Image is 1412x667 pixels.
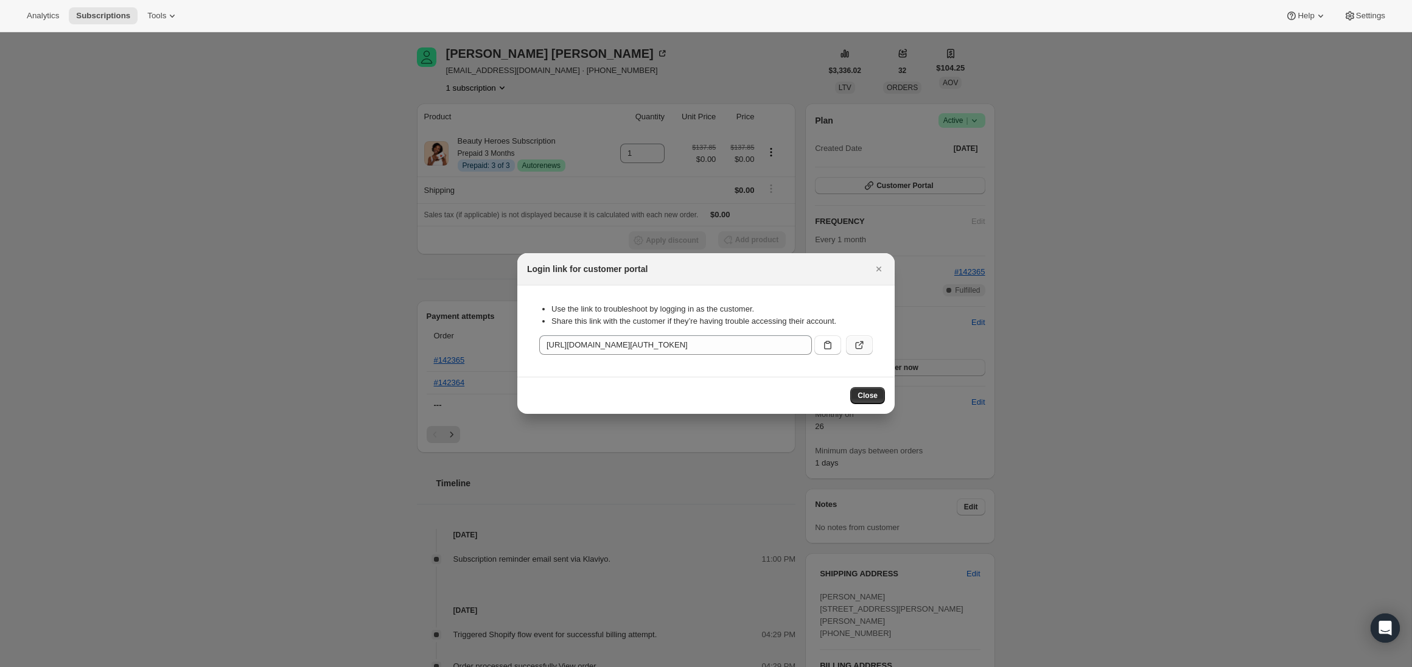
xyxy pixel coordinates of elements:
[27,11,59,21] span: Analytics
[1337,7,1393,24] button: Settings
[1298,11,1314,21] span: Help
[19,7,66,24] button: Analytics
[858,391,878,400] span: Close
[69,7,138,24] button: Subscriptions
[147,11,166,21] span: Tools
[551,303,873,315] li: Use the link to troubleshoot by logging in as the customer.
[140,7,186,24] button: Tools
[551,315,873,327] li: Share this link with the customer if they’re having trouble accessing their account.
[527,263,648,275] h2: Login link for customer portal
[1371,613,1400,643] div: Open Intercom Messenger
[870,260,887,278] button: Close
[1278,7,1333,24] button: Help
[1356,11,1385,21] span: Settings
[850,387,885,404] button: Close
[76,11,130,21] span: Subscriptions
